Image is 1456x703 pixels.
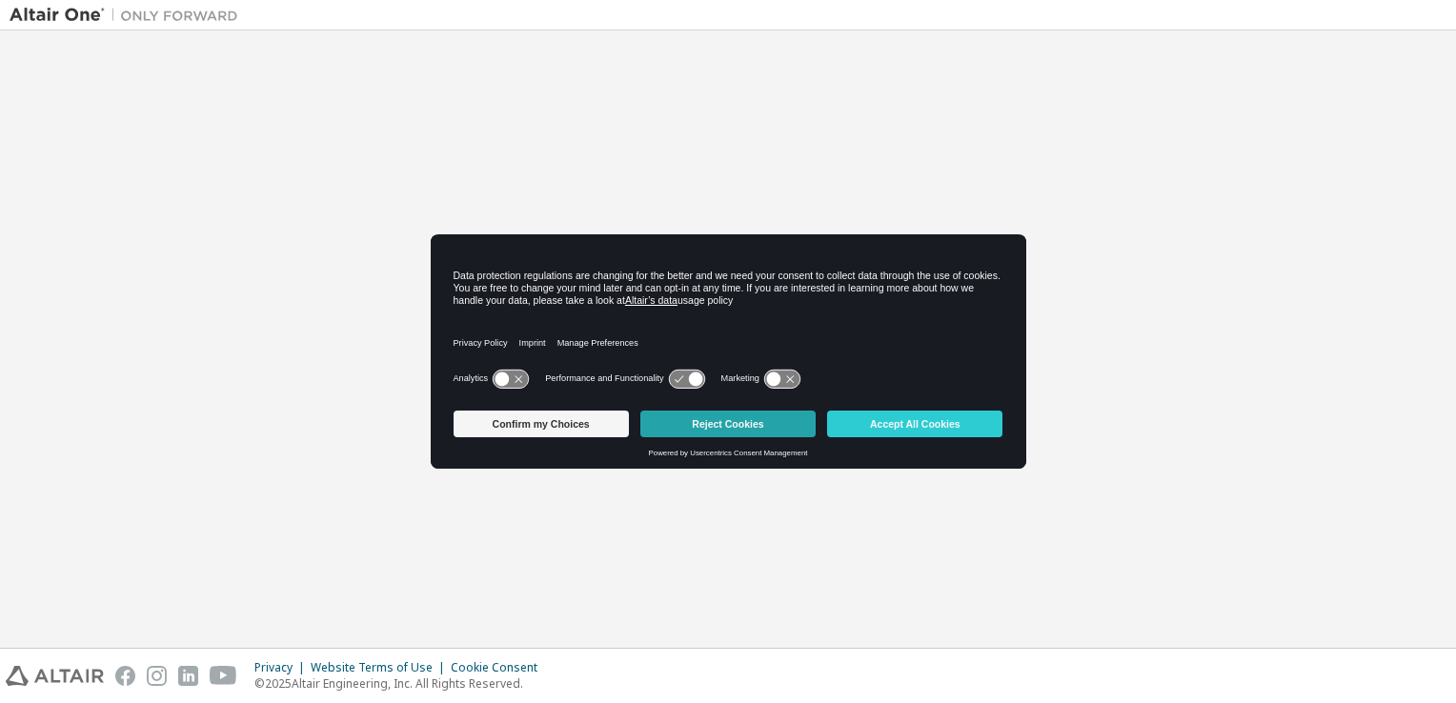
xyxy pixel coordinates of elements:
[10,6,248,25] img: Altair One
[254,660,311,675] div: Privacy
[178,666,198,686] img: linkedin.svg
[115,666,135,686] img: facebook.svg
[451,660,549,675] div: Cookie Consent
[147,666,167,686] img: instagram.svg
[254,675,549,692] p: © 2025 Altair Engineering, Inc. All Rights Reserved.
[210,666,237,686] img: youtube.svg
[311,660,451,675] div: Website Terms of Use
[6,666,104,686] img: altair_logo.svg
